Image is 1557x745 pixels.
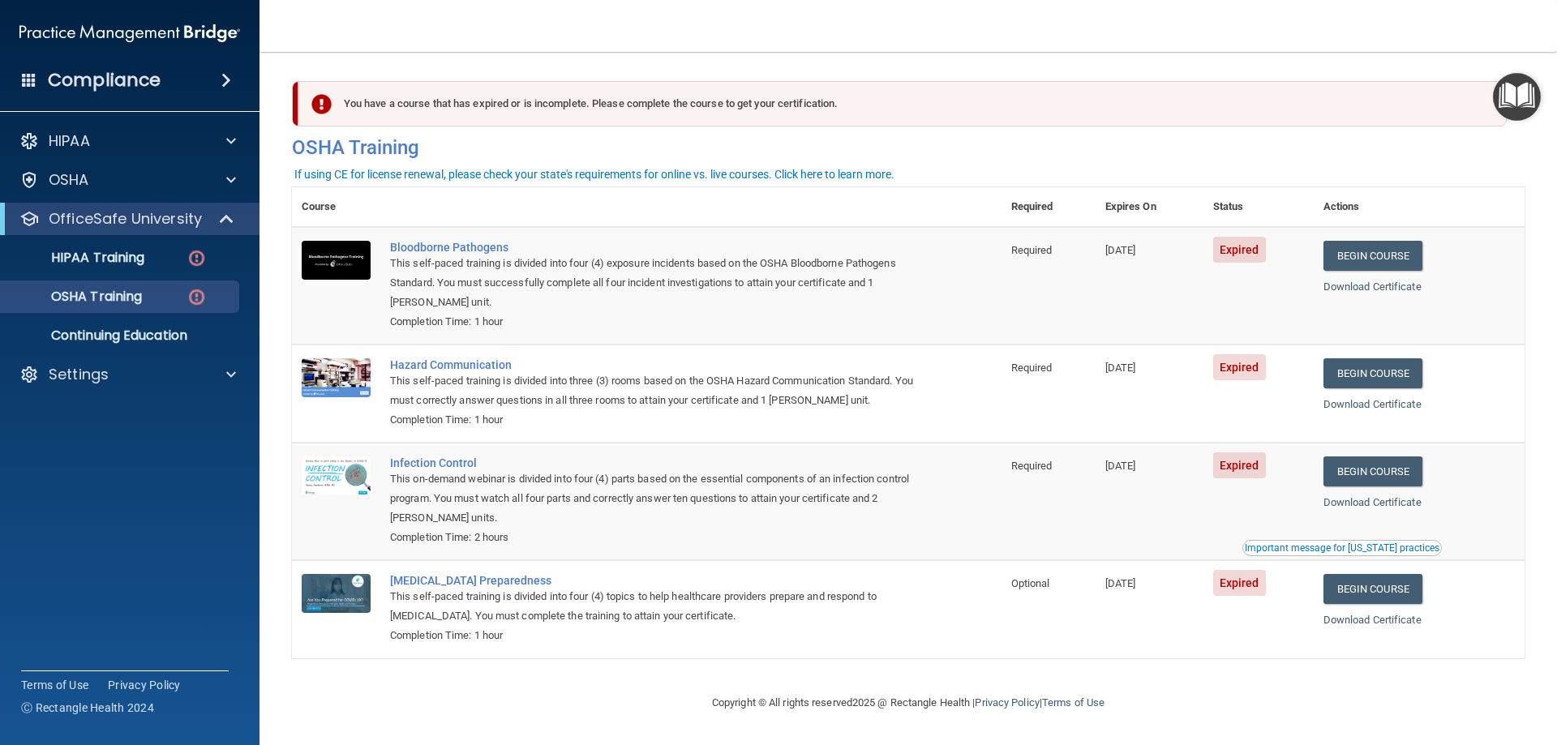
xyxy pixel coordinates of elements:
p: Continuing Education [11,328,232,344]
th: Actions [1314,187,1525,227]
p: Settings [49,365,109,384]
a: Hazard Communication [390,358,920,371]
a: Privacy Policy [975,696,1039,709]
img: danger-circle.6113f641.png [187,248,207,268]
iframe: Drift Widget Chat Controller [1276,630,1538,695]
a: Begin Course [1323,456,1422,486]
div: Important message for [US_STATE] practices [1245,543,1439,553]
div: This self-paced training is divided into four (4) exposure incidents based on the OSHA Bloodborne... [390,254,920,312]
img: PMB logo [19,17,240,49]
div: If using CE for license renewal, please check your state's requirements for online vs. live cours... [294,169,894,180]
span: [DATE] [1105,577,1136,589]
button: Read this if you are a dental practitioner in the state of CA [1242,540,1442,556]
span: Optional [1011,577,1050,589]
a: Settings [19,365,236,384]
a: Bloodborne Pathogens [390,241,920,254]
h4: OSHA Training [292,136,1525,159]
span: Expired [1213,452,1266,478]
a: Terms of Use [21,677,88,693]
img: exclamation-circle-solid-danger.72ef9ffc.png [311,94,332,114]
span: Ⓒ Rectangle Health 2024 [21,700,154,716]
th: Required [1002,187,1096,227]
span: Required [1011,460,1053,472]
span: [DATE] [1105,460,1136,472]
th: Expires On [1096,187,1203,227]
a: Download Certificate [1323,614,1422,626]
a: Download Certificate [1323,280,1422,293]
a: Download Certificate [1323,496,1422,508]
a: Begin Course [1323,574,1422,604]
p: OSHA Training [11,289,142,305]
a: OfficeSafe University [19,209,235,229]
p: OfficeSafe University [49,209,202,229]
a: OSHA [19,170,236,190]
div: Completion Time: 2 hours [390,528,920,547]
a: HIPAA [19,131,236,151]
span: Required [1011,362,1053,374]
a: Begin Course [1323,241,1422,271]
div: Completion Time: 1 hour [390,410,920,430]
div: Completion Time: 1 hour [390,626,920,645]
div: This self-paced training is divided into four (4) topics to help healthcare providers prepare and... [390,587,920,626]
span: Required [1011,244,1053,256]
div: You have a course that has expired or is incomplete. Please complete the course to get your certi... [298,81,1507,126]
a: Terms of Use [1042,696,1104,709]
a: Infection Control [390,456,920,469]
a: [MEDICAL_DATA] Preparedness [390,574,920,587]
h4: Compliance [48,69,161,92]
p: OSHA [49,170,89,190]
span: [DATE] [1105,244,1136,256]
p: HIPAA [49,131,90,151]
span: Expired [1213,570,1266,596]
th: Status [1203,187,1314,227]
p: HIPAA Training [11,250,144,266]
button: Open Resource Center [1493,73,1541,121]
button: If using CE for license renewal, please check your state's requirements for online vs. live cours... [292,166,897,182]
a: Begin Course [1323,358,1422,388]
a: Download Certificate [1323,398,1422,410]
span: Expired [1213,237,1266,263]
div: Copyright © All rights reserved 2025 @ Rectangle Health | | [612,677,1204,729]
span: Expired [1213,354,1266,380]
th: Course [292,187,380,227]
div: This self-paced training is divided into three (3) rooms based on the OSHA Hazard Communication S... [390,371,920,410]
img: danger-circle.6113f641.png [187,287,207,307]
div: This on-demand webinar is divided into four (4) parts based on the essential components of an inf... [390,469,920,528]
span: [DATE] [1105,362,1136,374]
a: Privacy Policy [108,677,181,693]
div: Completion Time: 1 hour [390,312,920,332]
